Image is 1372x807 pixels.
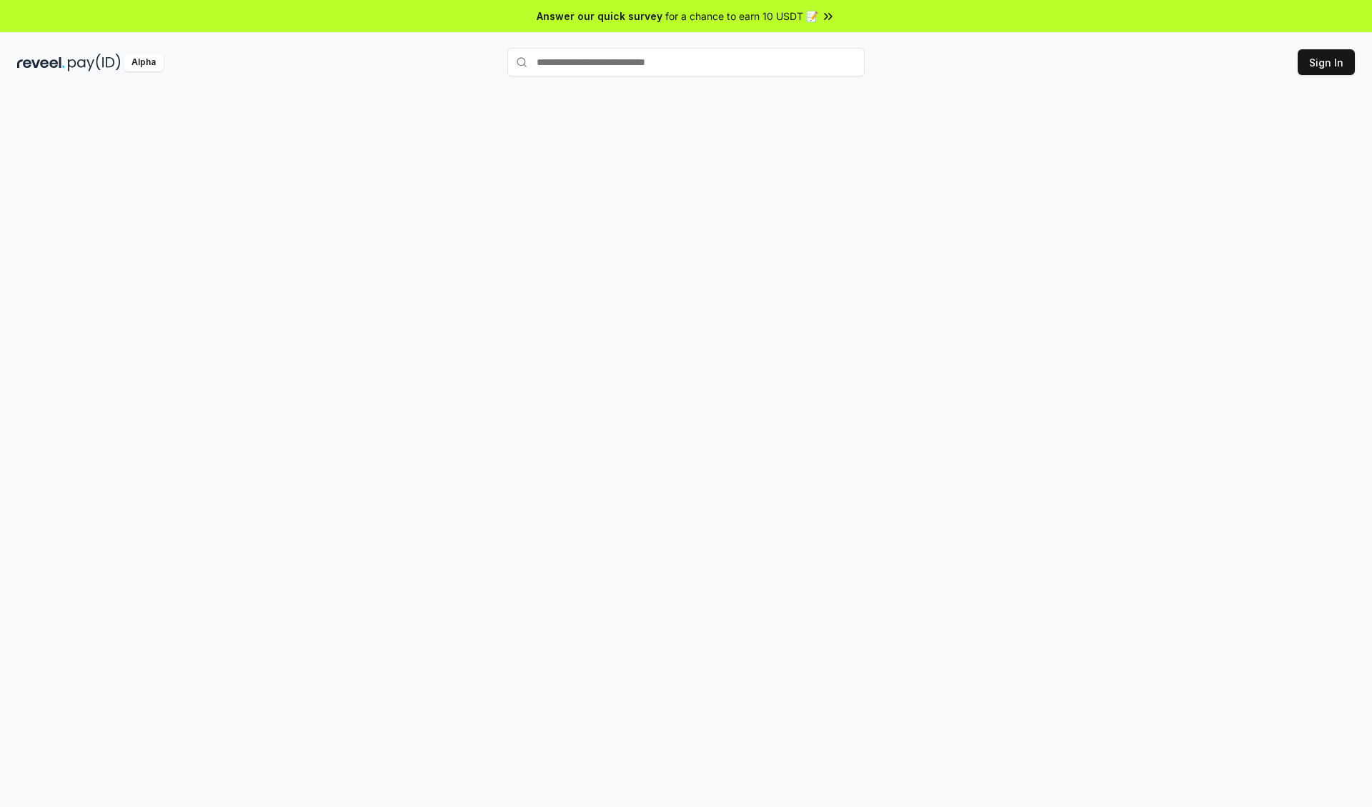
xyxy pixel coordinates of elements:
img: reveel_dark [17,54,65,71]
div: Alpha [124,54,164,71]
span: for a chance to earn 10 USDT 📝 [665,9,818,24]
button: Sign In [1298,49,1355,75]
img: pay_id [68,54,121,71]
span: Answer our quick survey [537,9,662,24]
